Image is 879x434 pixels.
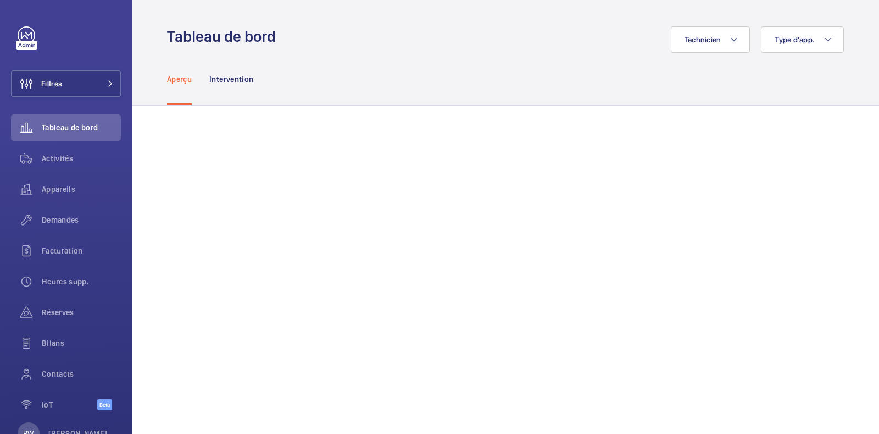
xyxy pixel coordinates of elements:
[11,70,121,97] button: Filtres
[42,215,121,226] span: Demandes
[42,307,121,318] span: Réserves
[42,338,121,349] span: Bilans
[685,35,721,44] span: Technicien
[761,26,844,53] button: Type d'app.
[42,122,121,133] span: Tableau de bord
[42,153,121,164] span: Activités
[42,184,121,195] span: Appareils
[42,276,121,287] span: Heures supp.
[42,369,121,380] span: Contacts
[167,74,192,85] p: Aperçu
[41,78,62,89] span: Filtres
[167,26,282,47] h1: Tableau de bord
[42,399,97,410] span: IoT
[97,399,112,410] span: Beta
[209,74,253,85] p: Intervention
[775,35,815,44] span: Type d'app.
[671,26,750,53] button: Technicien
[42,245,121,256] span: Facturation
